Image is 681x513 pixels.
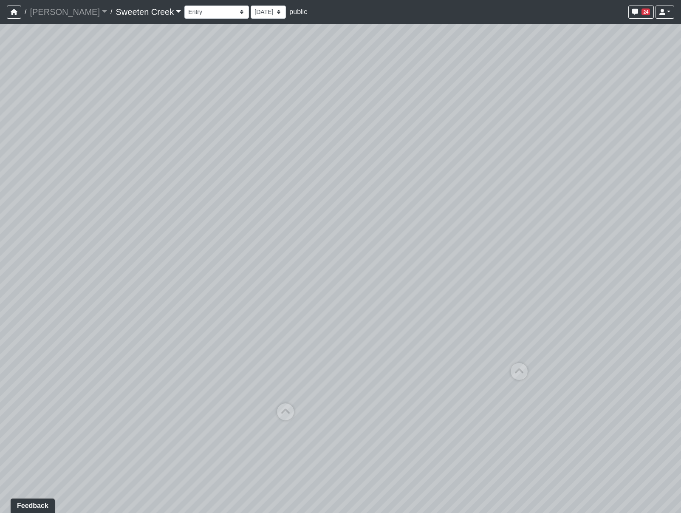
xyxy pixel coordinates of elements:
button: 24 [628,6,654,19]
iframe: Ybug feedback widget [6,496,57,513]
span: 24 [641,9,650,15]
span: public [289,8,307,15]
span: / [21,3,30,20]
span: / [107,3,116,20]
a: Sweeten Creek [116,3,181,20]
a: [PERSON_NAME] [30,3,107,20]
